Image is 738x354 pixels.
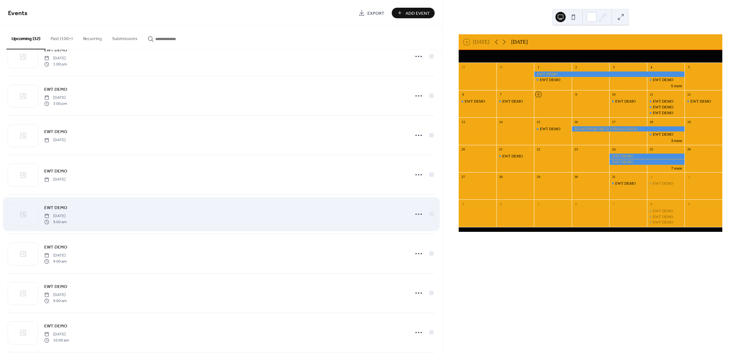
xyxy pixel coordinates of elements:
[461,201,465,206] div: 3
[686,147,691,152] div: 26
[609,50,645,63] div: Fri
[44,337,69,343] span: 10:00 am
[540,77,560,83] div: EWT DEMO
[536,119,541,124] div: 15
[8,7,28,20] span: Events
[461,119,465,124] div: 13
[406,10,430,17] span: Add Event
[461,147,465,152] div: 20
[461,174,465,179] div: 27
[534,72,685,77] div: EWT DEMO
[44,322,67,330] a: EWT DEMO
[653,220,673,225] div: EWT DEMO
[647,220,685,225] div: EWT DEMO
[44,95,67,101] span: [DATE]
[611,65,616,70] div: 3
[6,26,45,49] button: Upcoming (32)
[44,283,67,290] a: EWT DEMO
[649,147,654,152] div: 25
[574,201,578,206] div: 6
[574,119,578,124] div: 16
[534,77,572,83] div: EWT DEMO
[511,38,528,46] div: [DATE]
[44,332,69,337] span: [DATE]
[496,154,534,159] div: EWT DEMO
[653,77,673,83] div: EWT DEMO
[647,214,685,220] div: EWT DEMO
[44,86,67,93] a: EWT DEMO
[459,99,496,104] div: EWT DEMO
[615,181,635,186] div: EWT DEMO
[647,105,685,110] div: EWT DEMO
[686,92,691,97] div: 12
[647,132,685,137] div: EWT DEMO
[44,219,67,225] span: 9:00 am
[498,174,503,179] div: 28
[609,154,685,159] div: EWT DEMO
[668,83,685,88] button: 5 more
[611,119,616,124] div: 17
[609,159,685,165] div: EWT DEMO
[653,99,673,104] div: EWT DEMO
[536,65,541,70] div: 1
[668,138,685,143] button: 3 more
[44,258,67,264] span: 9:00 am
[690,99,711,104] div: EWT DEMO
[686,65,691,70] div: 5
[498,201,503,206] div: 4
[44,292,67,298] span: [DATE]
[45,26,78,49] button: Past (100+)
[44,61,67,67] span: 1:00 pm
[574,92,578,97] div: 9
[534,126,572,132] div: EWT DEMO
[44,167,67,175] a: EWT DEMO
[44,128,67,135] a: EWT DEMO
[649,92,654,97] div: 11
[498,92,503,97] div: 7
[611,147,616,152] div: 24
[78,26,107,49] button: Recurring
[572,50,609,63] div: Thu
[536,92,541,97] div: 8
[647,181,685,186] div: EWT DEMO
[44,253,67,258] span: [DATE]
[44,177,66,182] span: [DATE]
[653,181,673,186] div: EWT DEMO
[645,50,681,63] div: Sat
[572,126,685,132] div: KLINGSPORS BIG EXTRAVAGANZA
[647,77,685,83] div: EWT DEMO
[502,99,523,104] div: EWT DEMO
[686,119,691,124] div: 19
[44,137,66,143] span: [DATE]
[647,110,685,116] div: EWT DEMO
[611,92,616,97] div: 10
[107,26,143,49] button: Submissions
[653,132,673,137] div: EWT DEMO
[44,283,67,290] span: EWT DEMO
[392,8,435,18] button: Add Event
[461,92,465,97] div: 6
[668,165,685,171] button: 7 more
[574,65,578,70] div: 2
[540,126,560,132] div: EWT DEMO
[649,201,654,206] div: 8
[44,168,67,175] span: EWT DEMO
[498,65,503,70] div: 30
[464,50,500,63] div: Mon
[615,99,635,104] div: EWT DEMO
[649,65,654,70] div: 4
[611,174,616,179] div: 31
[653,208,673,214] div: EWT DEMO
[536,201,541,206] div: 5
[611,201,616,206] div: 7
[498,119,503,124] div: 14
[653,105,673,110] div: EWT DEMO
[536,174,541,179] div: 29
[536,147,541,152] div: 22
[498,147,503,152] div: 21
[647,99,685,104] div: EWT DEMO
[44,204,67,211] a: EWT DEMO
